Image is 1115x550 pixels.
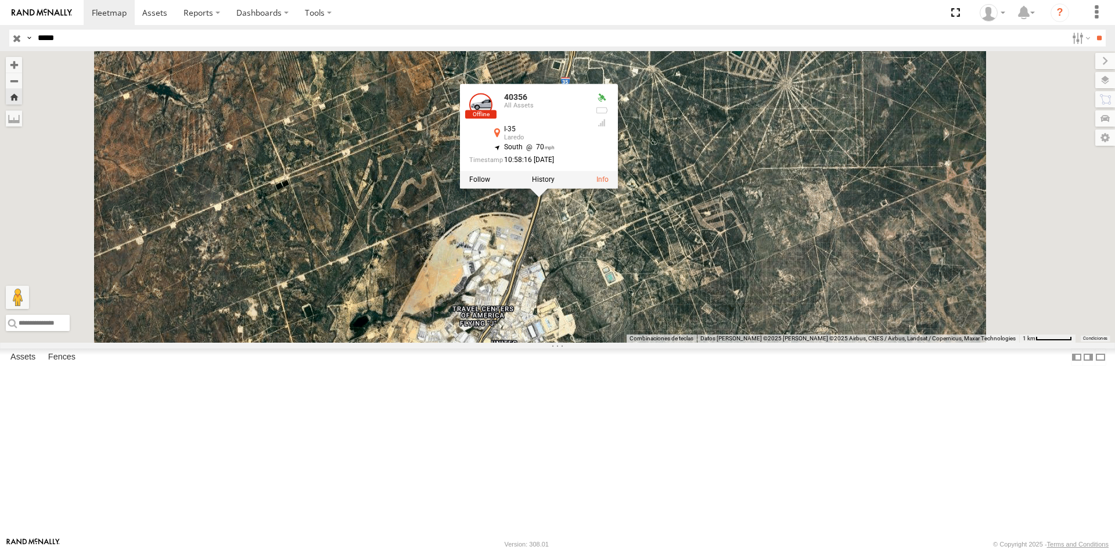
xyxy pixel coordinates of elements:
[504,126,585,134] div: I-35
[532,176,555,184] label: View Asset History
[505,541,549,548] div: Version: 308.01
[1095,130,1115,146] label: Map Settings
[504,143,523,152] span: South
[469,94,492,117] a: View Asset Details
[595,118,609,128] div: Last Event GSM Signal Strength
[12,9,72,17] img: rand-logo.svg
[504,102,585,109] div: All Assets
[630,335,693,343] button: Combinaciones de teclas
[6,286,29,309] button: Arrastra el hombrecito naranja al mapa para abrir Street View
[1082,348,1094,365] label: Dock Summary Table to the Right
[1023,335,1035,341] span: 1 km
[6,73,22,89] button: Zoom out
[700,335,1016,341] span: Datos [PERSON_NAME] ©2025 [PERSON_NAME] ©2025 Airbus, CNES / Airbus, Landsat / Copernicus, Maxar ...
[6,57,22,73] button: Zoom in
[993,541,1109,548] div: © Copyright 2025 -
[523,143,555,152] span: 70
[1095,348,1106,365] label: Hide Summary Table
[504,135,585,142] div: Laredo
[1067,30,1092,46] label: Search Filter Options
[6,110,22,127] label: Measure
[1071,348,1082,365] label: Dock Summary Table to the Left
[595,94,609,103] div: Valid GPS Fix
[596,176,609,184] a: View Asset Details
[1019,335,1076,343] button: Escala del mapa: 1 km por 59 píxeles
[6,538,60,550] a: Visit our Website
[5,349,41,365] label: Assets
[504,93,527,102] a: 40356
[1051,3,1069,22] i: ?
[24,30,34,46] label: Search Query
[1083,336,1107,341] a: Condiciones (se abre en una nueva pestaña)
[42,349,81,365] label: Fences
[469,156,585,164] div: Date/time of location update
[976,4,1009,21] div: Juan Lopez
[1047,541,1109,548] a: Terms and Conditions
[6,89,22,105] button: Zoom Home
[595,106,609,116] div: No battery health information received from this device.
[469,176,490,184] label: Realtime tracking of Asset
